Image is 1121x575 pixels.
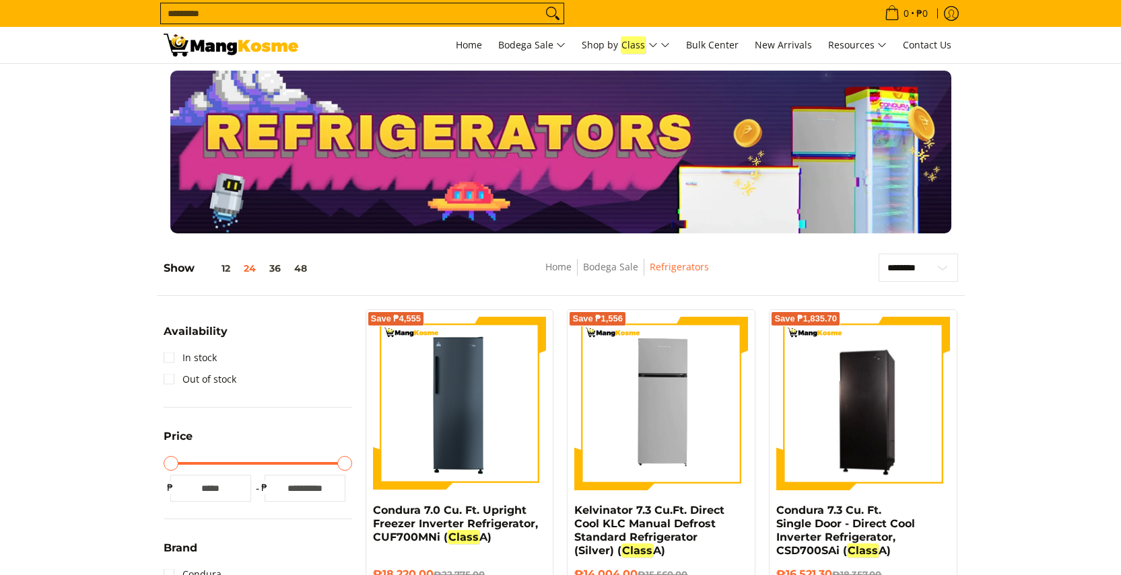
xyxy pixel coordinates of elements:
a: Resources [821,27,893,63]
a: New Arrivals [748,27,819,63]
a: Condura 7.0 Cu. Ft. Upright Freezer Inverter Refrigerator, CUF700MNi (ClassA) [373,504,538,544]
a: Refrigerators [650,260,709,273]
a: Shop by Class [575,27,677,63]
summary: Open [164,326,228,347]
a: Kelvinator 7.3 Cu.Ft. Direct Cool KLC Manual Defrost Standard Refrigerator (Silver) (ClassA) [574,504,724,558]
a: Out of stock [164,369,236,390]
button: Search [542,3,564,24]
nav: Main Menu [312,27,958,63]
a: Condura 7.3 Cu. Ft. Single Door - Direct Cool Inverter Refrigerator, CSD700SAi (ClassA) [776,504,915,558]
span: Save ₱1,835.70 [774,315,837,323]
span: Contact Us [903,38,951,51]
span: 0 [902,9,911,18]
span: Bulk Center [686,38,739,51]
nav: Breadcrumbs [447,259,807,289]
span: Home [456,38,482,51]
a: Bodega Sale [583,260,638,273]
span: Price [164,431,193,442]
span: ₱0 [914,9,930,18]
summary: Open [164,543,197,564]
a: Bodega Sale [491,27,572,63]
img: Condura 7.3 Cu. Ft. Single Door - Direct Cool Inverter Refrigerator, CSD700SAi (Class A) [776,319,950,488]
em: Class [847,543,879,558]
button: 36 [263,263,287,274]
span: Brand [164,543,197,553]
span: Save ₱4,555 [371,315,421,323]
span: ₱ [258,481,271,494]
span: Save ₱1,556 [572,315,623,323]
button: 24 [237,263,263,274]
em: Class [621,36,646,54]
button: 12 [195,263,237,274]
span: New Arrivals [755,38,812,51]
img: Bodega Sale Refrigerator l Mang Kosme: Home Appliances Warehouse Sale [164,34,298,56]
a: Home [449,27,489,63]
em: Class [621,543,653,558]
span: Shop by [582,36,658,54]
a: Bulk Center [679,27,745,63]
summary: Open [164,431,193,452]
button: 48 [287,263,314,274]
span: Availability [164,326,228,337]
span: Resources [828,37,887,54]
h5: Show [164,262,314,275]
a: Home [545,260,572,273]
a: In stock [164,347,217,369]
span: • [881,6,932,21]
img: Condura 7.0 Cu. Ft. Upright Freezer Inverter Refrigerator, CUF700MNi (Class A) [373,317,547,490]
span: ₱ [164,481,177,494]
span: Bodega Sale [498,37,566,54]
em: Class [448,530,479,544]
a: Contact Us [896,27,958,63]
img: Kelvinator 7.3 Cu.Ft. Direct Cool KLC Manual Defrost Standard Refrigerator (Silver) (Class A) [574,317,748,490]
